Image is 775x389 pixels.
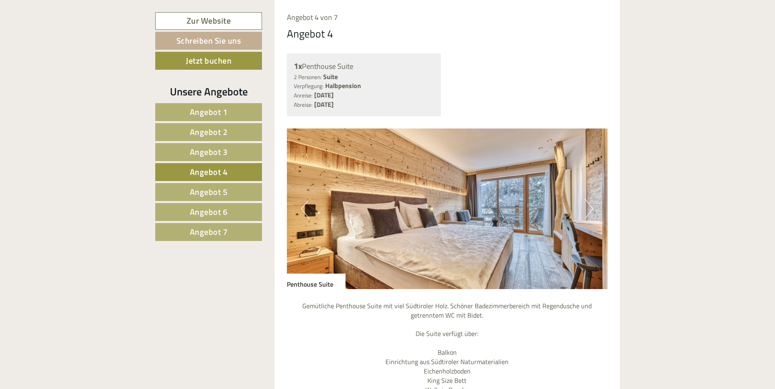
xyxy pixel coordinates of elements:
[585,199,593,219] button: Next
[294,60,302,72] b: 1x
[155,12,262,30] a: Zur Website
[294,91,313,99] small: Anreise:
[325,81,361,91] b: Halbpension
[190,106,228,118] span: Angebot 1
[190,146,228,158] span: Angebot 3
[287,12,338,23] span: Angebot 4 von 7
[301,199,310,219] button: Previous
[294,82,324,90] small: Verpflegung:
[155,84,262,99] div: Unsere Angebote
[287,128,608,289] img: image
[314,99,334,109] b: [DATE]
[190,206,228,218] span: Angebot 6
[294,73,321,81] small: 2 Personen:
[287,274,346,289] div: Penthouse Suite
[294,60,434,72] div: Penthouse Suite
[190,186,228,198] span: Angebot 5
[190,225,228,238] span: Angebot 7
[155,32,262,50] a: Schreiben Sie uns
[190,126,228,138] span: Angebot 2
[314,90,334,100] b: [DATE]
[294,101,313,109] small: Abreise:
[287,26,333,41] div: Angebot 4
[190,166,228,178] span: Angebot 4
[155,52,262,70] a: Jetzt buchen
[323,72,338,82] b: Suite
